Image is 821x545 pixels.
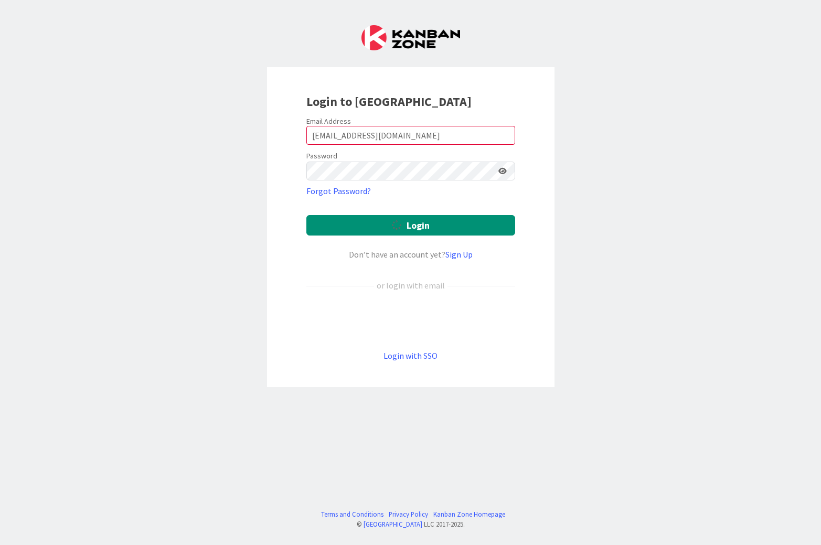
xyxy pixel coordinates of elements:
div: Don’t have an account yet? [306,248,515,261]
a: Forgot Password? [306,185,371,197]
label: Email Address [306,116,351,126]
a: [GEOGRAPHIC_DATA] [364,520,422,528]
a: Login with SSO [383,350,438,361]
div: or login with email [374,279,447,292]
b: Login to [GEOGRAPHIC_DATA] [306,93,472,110]
img: Kanban Zone [361,25,460,50]
a: Kanban Zone Homepage [433,509,505,519]
button: Login [306,215,515,236]
label: Password [306,151,337,162]
a: Terms and Conditions [321,509,383,519]
a: Sign Up [445,249,473,260]
iframe: Sign in with Google Button [301,309,520,332]
a: Privacy Policy [389,509,428,519]
div: © LLC 2017- 2025 . [316,519,505,529]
